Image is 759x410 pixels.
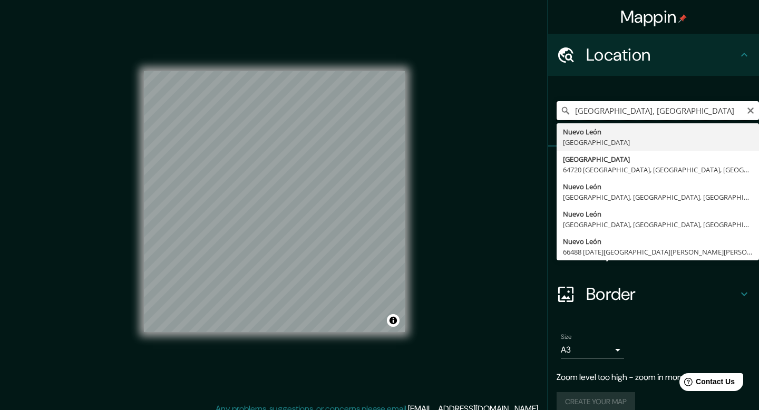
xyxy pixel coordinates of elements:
[563,219,753,230] div: [GEOGRAPHIC_DATA], [GEOGRAPHIC_DATA], [GEOGRAPHIC_DATA]
[387,314,400,327] button: Toggle attribution
[548,34,759,76] div: Location
[563,181,753,192] div: Nuevo León
[557,371,751,384] p: Zoom level too high - zoom in more
[678,14,687,23] img: pin-icon.png
[563,126,753,137] div: Nuevo León
[548,273,759,315] div: Border
[665,369,747,398] iframe: Help widget launcher
[620,6,687,27] h4: Mappin
[563,209,753,219] div: Nuevo León
[557,101,759,120] input: Pick your city or area
[563,137,753,148] div: [GEOGRAPHIC_DATA]
[548,231,759,273] div: Layout
[746,105,755,115] button: Clear
[563,236,753,247] div: Nuevo León
[563,247,753,257] div: 66488 [DATE][GEOGRAPHIC_DATA][PERSON_NAME][PERSON_NAME], [GEOGRAPHIC_DATA], [GEOGRAPHIC_DATA]
[586,241,738,262] h4: Layout
[561,341,624,358] div: A3
[563,164,753,175] div: 64720 [GEOGRAPHIC_DATA], [GEOGRAPHIC_DATA], [GEOGRAPHIC_DATA]
[144,71,405,332] canvas: Map
[586,44,738,65] h4: Location
[563,154,753,164] div: [GEOGRAPHIC_DATA]
[586,284,738,305] h4: Border
[563,192,753,202] div: [GEOGRAPHIC_DATA], [GEOGRAPHIC_DATA], [GEOGRAPHIC_DATA]
[561,333,572,341] label: Size
[548,189,759,231] div: Style
[548,147,759,189] div: Pins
